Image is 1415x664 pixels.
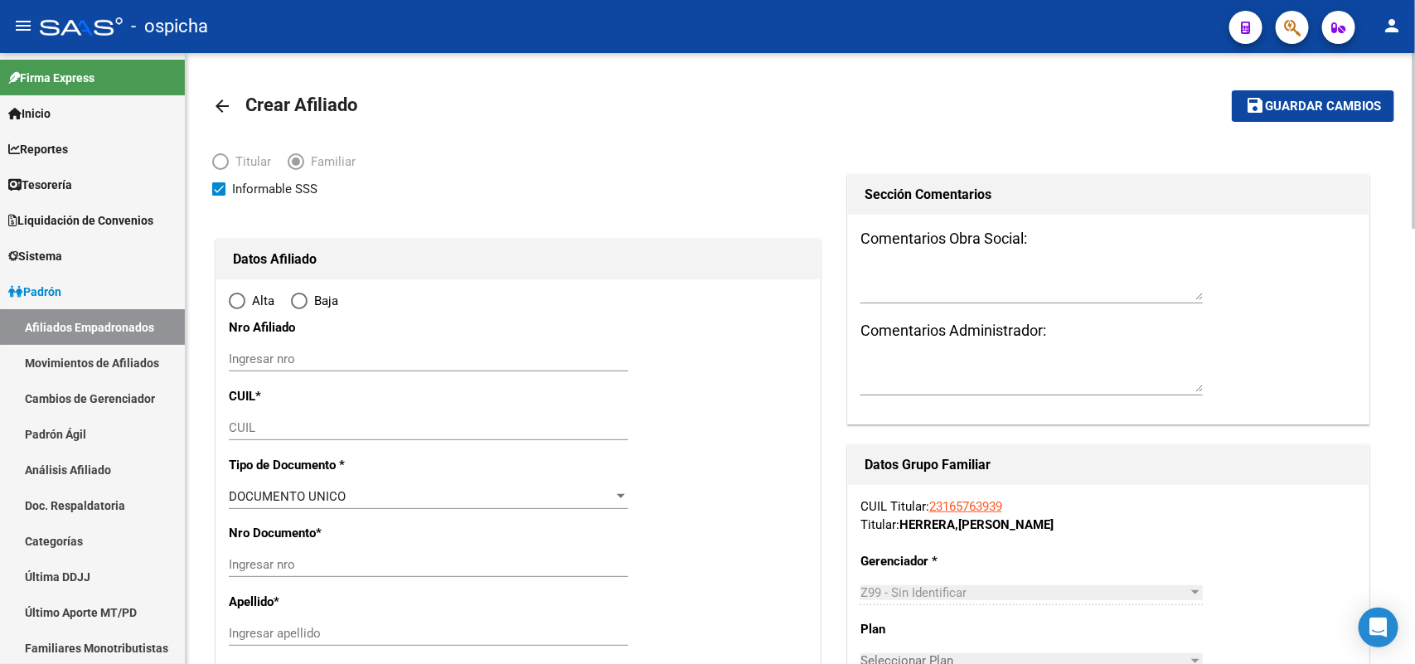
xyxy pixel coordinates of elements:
span: Reportes [8,140,68,158]
span: Padrón [8,283,61,301]
span: , [955,517,958,532]
span: Z99 - Sin Identificar [860,585,967,600]
h1: Datos Grupo Familiar [865,452,1353,478]
span: Guardar cambios [1265,99,1381,114]
mat-radio-group: Elija una opción [212,158,372,172]
span: Crear Afiliado [245,95,357,115]
mat-icon: menu [13,16,33,36]
span: Firma Express [8,69,94,87]
div: CUIL Titular: Titular: [860,497,1357,534]
p: Nro Documento [229,524,402,542]
span: Tesorería [8,176,72,194]
h1: Datos Afiliado [233,246,803,273]
span: Titular [229,153,271,171]
h3: Comentarios Administrador: [860,319,1357,342]
h3: Comentarios Obra Social: [860,227,1357,250]
p: CUIL [229,387,402,405]
p: Apellido [229,593,402,611]
a: 23165763939 [929,499,1002,514]
span: Inicio [8,104,51,123]
p: Tipo de Documento * [229,456,402,474]
span: Sistema [8,247,62,265]
span: Alta [245,292,274,310]
span: Familiar [304,153,356,171]
span: Baja [308,292,338,310]
strong: HERRERA [PERSON_NAME] [899,517,1054,532]
mat-icon: save [1245,95,1265,115]
span: DOCUMENTO UNICO [229,489,346,504]
mat-icon: arrow_back [212,96,232,116]
p: Gerenciador * [860,552,1010,570]
button: Guardar cambios [1232,90,1394,121]
span: Liquidación de Convenios [8,211,153,230]
mat-radio-group: Elija una opción [229,297,355,312]
p: Nro Afiliado [229,318,402,337]
span: - ospicha [131,8,208,45]
p: Plan [860,620,1010,638]
mat-icon: person [1382,16,1402,36]
span: Informable SSS [232,179,317,199]
div: Open Intercom Messenger [1359,608,1398,647]
h1: Sección Comentarios [865,182,1353,208]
